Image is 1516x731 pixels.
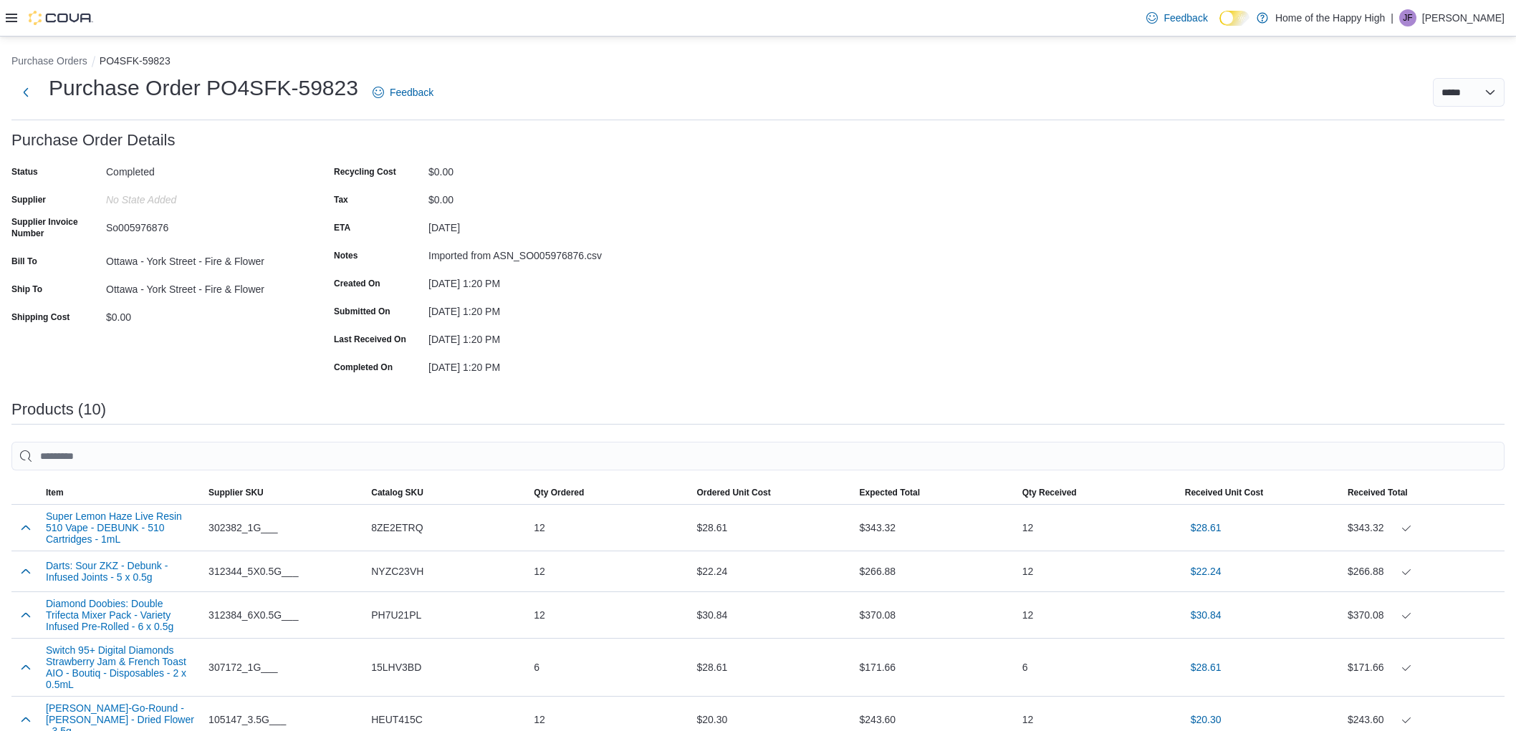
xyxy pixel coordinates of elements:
div: $0.00 [428,188,620,205]
span: Qty Ordered [534,487,584,498]
div: Imported from ASN_SO005976876.csv [428,244,620,261]
div: [DATE] [428,216,620,233]
span: Received Unit Cost [1185,487,1263,498]
button: Next [11,78,40,107]
label: Submitted On [334,306,390,317]
label: Supplier Invoice Number [11,216,100,239]
span: $20.30 [1191,712,1222,727]
button: Super Lemon Haze Live Resin 510 Vape - DEBUNK - 510 Cartridges - 1mL [46,510,197,545]
input: Dark Mode [1219,11,1249,26]
p: | [1391,9,1393,26]
div: Completed [106,160,298,178]
h1: Purchase Order PO4SFK-59823 [49,74,358,102]
div: 12 [528,557,691,586]
nav: An example of EuiBreadcrumbs [11,54,1505,71]
h3: Products (10) [11,401,106,418]
div: [DATE] 1:20 PM [428,272,620,289]
label: Recycling Cost [334,166,396,178]
span: Item [46,487,64,498]
span: 312384_6X0.5G___ [208,606,298,624]
button: $22.24 [1185,557,1227,586]
label: Shipping Cost [11,311,69,323]
span: $28.61 [1191,660,1222,674]
div: So005976876 [106,216,298,233]
span: 15LHV3BD [371,659,421,676]
div: 12 [528,601,691,629]
span: $30.84 [1191,608,1222,622]
div: $0.00 [106,306,298,323]
label: Tax [334,194,348,205]
span: Expected Total [860,487,920,498]
button: Catalog SKU [365,481,528,504]
label: Notes [334,250,358,261]
button: Item [40,481,203,504]
button: Qty Ordered [528,481,691,504]
span: Received Total [1348,487,1408,498]
div: $171.66 [854,653,1017,682]
span: NYZC23VH [371,563,423,580]
span: Catalog SKU [371,487,423,498]
button: Ordered Unit Cost [691,481,853,504]
button: Received Unit Cost [1179,481,1342,504]
span: JF [1403,9,1412,26]
span: 307172_1G___ [208,659,278,676]
div: $370.08 [854,601,1017,629]
span: Ordered Unit Cost [696,487,770,498]
a: Feedback [367,78,439,107]
div: 6 [528,653,691,682]
div: Ottawa - York Street - Fire & Flower [106,278,298,295]
span: 302382_1G___ [208,519,278,536]
h3: Purchase Order Details [11,132,176,149]
div: $28.61 [691,653,853,682]
button: Darts: Sour ZKZ - Debunk - Infused Joints - 5 x 0.5g [46,560,197,583]
div: $0.00 [428,160,620,178]
span: Dark Mode [1219,26,1220,26]
span: Feedback [390,85,433,100]
label: ETA [334,222,350,233]
div: $343.32 [1348,519,1499,536]
span: PH7U21PL [371,606,421,624]
div: $266.88 [1348,563,1499,580]
div: 12 [1017,601,1179,629]
div: [DATE] 1:20 PM [428,356,620,373]
button: Expected Total [854,481,1017,504]
label: Created On [334,278,380,289]
button: Switch 95+ Digital Diamonds Strawberry Jam & French Toast AIO - Boutiq - Disposables - 2 x 0.5mL [46,644,197,690]
div: $266.88 [854,557,1017,586]
div: Joshua Fadero [1399,9,1416,26]
div: $343.32 [854,513,1017,542]
div: 12 [1017,513,1179,542]
span: 312344_5X0.5G___ [208,563,298,580]
button: $28.61 [1185,513,1227,542]
div: [DATE] 1:20 PM [428,328,620,345]
img: Cova [29,11,93,25]
div: 12 [528,513,691,542]
button: Diamond Doobies: Double Trifecta Mixer Pack - Variety Infused Pre-Rolled - 6 x 0.5g [46,598,197,632]
div: No State added [106,188,298,205]
p: [PERSON_NAME] [1422,9,1505,26]
div: 12 [1017,557,1179,586]
label: Completed On [334,362,393,373]
button: Supplier SKU [203,481,365,504]
div: $370.08 [1348,606,1499,624]
span: HEUT415C [371,711,423,728]
span: Supplier SKU [208,487,264,498]
div: Ottawa - York Street - Fire & Flower [106,250,298,267]
span: 105147_3.5G___ [208,711,286,728]
div: $28.61 [691,513,853,542]
label: Supplier [11,194,46,205]
button: $28.61 [1185,653,1227,682]
p: Home of the Happy High [1275,9,1385,26]
div: $243.60 [1348,711,1499,728]
div: 6 [1017,653,1179,682]
button: PO4SFK-59823 [100,55,171,67]
span: $22.24 [1191,564,1222,578]
span: Feedback [1164,11,1207,25]
label: Last Received On [334,334,406,345]
button: Received Total [1342,481,1505,504]
button: $30.84 [1185,601,1227,629]
button: Purchase Orders [11,55,87,67]
div: [DATE] 1:20 PM [428,300,620,317]
a: Feedback [1141,4,1213,32]
label: Status [11,166,38,178]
